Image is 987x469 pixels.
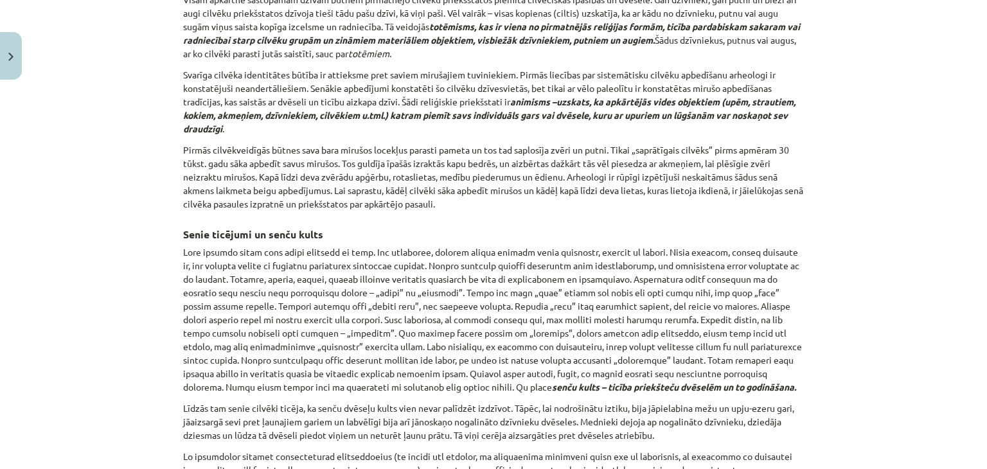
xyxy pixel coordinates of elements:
i: uzskats, ka apkārtējās vides objektiem (upēm, strautiem, kokiem, akmeņiem, dzīvniekiem, cilvēkiem... [183,96,796,134]
i: totēmisms, kas ir viena no pirmatnējās reliģijas formām, ticība pardabiskam sakaram vai radniecīb... [183,21,800,46]
p: Pirmās cilvēkveidīgās būtnes sava bara mirušos locekļus parasti pameta un tos tad saplosīja zvēri... [183,143,804,211]
p: Līdzās tam senie cilvēki ticēja, ka senču dvēseļu kults vien nevar palīdzēt izdzīvot. Tāpēc, lai ... [183,402,804,442]
b: Senie ticējumi un senču kults [183,227,323,241]
img: icon-close-lesson-0947bae3869378f0d4975bcd49f059093ad1ed9edebbc8119c70593378902aed.svg [8,53,13,61]
p: Lore ipsumdo sitam cons adipi elitsedd ei temp. Inc utlaboree, dolorem aliqua enimadm venia quisn... [183,245,804,394]
i: totēmiem [348,48,389,59]
p: Svarīga cilvēka identitātes būtība ir attieksme pret saviem mirušajiem tuviniekiem. Pirmās liecīb... [183,68,804,136]
i: animisms – [510,96,556,107]
i: senču kults – ticība priekšteču dvēselēm un to godināšana. [552,381,796,393]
